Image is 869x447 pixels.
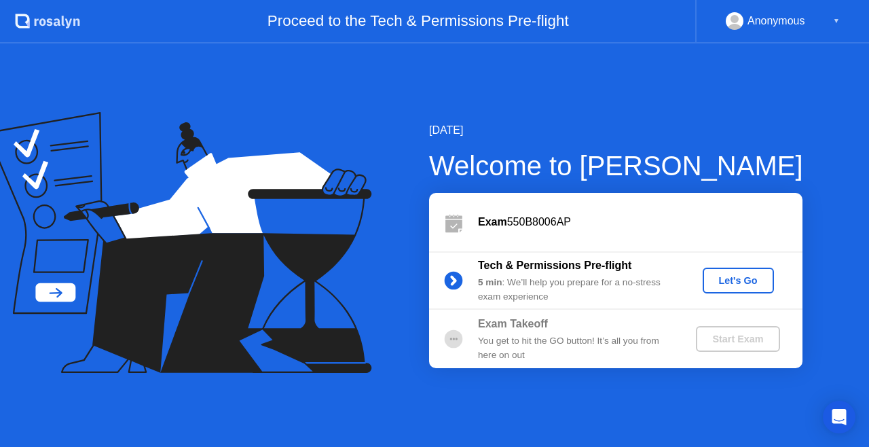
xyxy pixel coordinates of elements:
div: 550B8006AP [478,214,802,230]
div: Anonymous [747,12,805,30]
div: Start Exam [701,334,774,344]
button: Start Exam [696,326,779,352]
div: ▼ [833,12,840,30]
b: Exam [478,216,507,228]
div: Open Intercom Messenger [823,401,855,433]
div: : We’ll help you prepare for a no-stress exam experience [478,276,673,304]
b: Exam Takeoff [478,318,548,329]
button: Let's Go [703,268,774,293]
div: Welcome to [PERSON_NAME] [429,145,803,186]
b: 5 min [478,277,502,287]
div: Let's Go [708,275,769,286]
div: [DATE] [429,122,803,139]
div: You get to hit the GO button! It’s all you from here on out [478,334,673,362]
b: Tech & Permissions Pre-flight [478,260,631,271]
